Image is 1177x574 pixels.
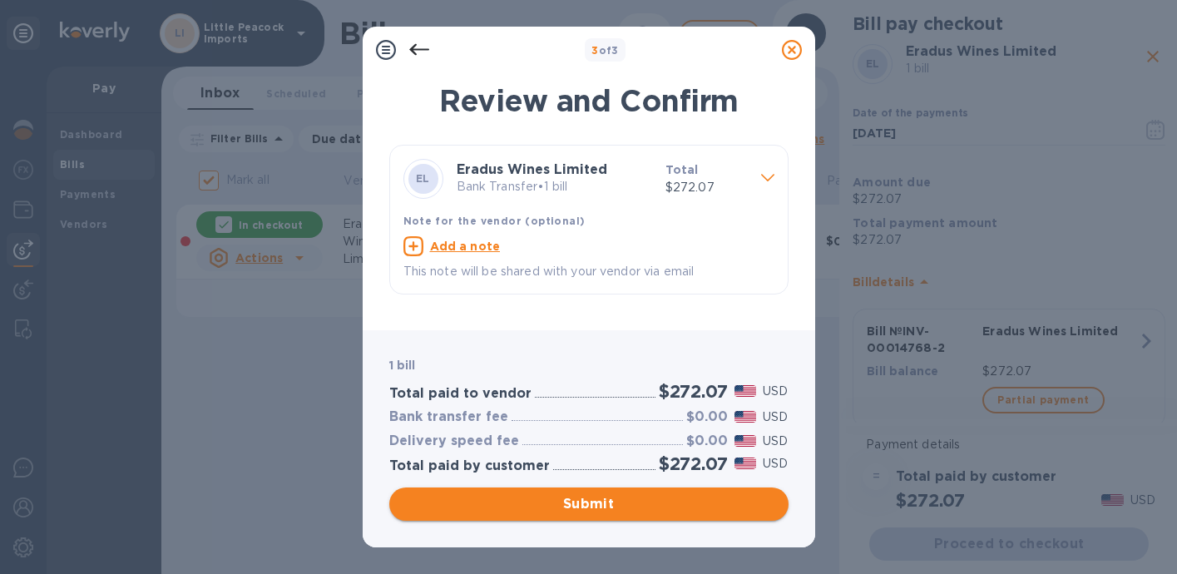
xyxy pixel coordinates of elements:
p: USD [763,433,788,450]
h3: $0.00 [686,409,728,425]
u: Add a note [430,240,501,253]
b: of 3 [591,44,619,57]
h3: Delivery speed fee [389,433,519,449]
h2: $272.07 [659,381,728,402]
b: 1 bill [389,359,416,372]
div: ELEradus Wines LimitedBank Transfer•1 billTotal$272.07Note for the vendor (optional)Add a noteThi... [403,159,774,280]
h3: Total paid to vendor [389,386,532,402]
button: Submit [389,487,789,521]
p: Bank Transfer • 1 bill [457,178,652,195]
h3: Total paid by customer [389,458,550,474]
b: Note for the vendor (optional) [403,215,586,227]
span: Submit [403,494,775,514]
img: USD [734,385,757,397]
p: USD [763,408,788,426]
span: 3 [591,44,598,57]
h3: $0.00 [686,433,728,449]
h2: $272.07 [659,453,728,474]
p: This note will be shared with your vendor via email [403,263,774,280]
p: USD [763,455,788,473]
img: USD [734,435,757,447]
img: USD [734,411,757,423]
h3: Bank transfer fee [389,409,508,425]
b: Total [665,163,699,176]
img: USD [734,458,757,469]
p: $272.07 [665,179,748,196]
b: EL [416,172,430,185]
b: Eradus Wines Limited [457,161,607,177]
p: USD [763,383,788,400]
h1: Review and Confirm [389,83,789,118]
